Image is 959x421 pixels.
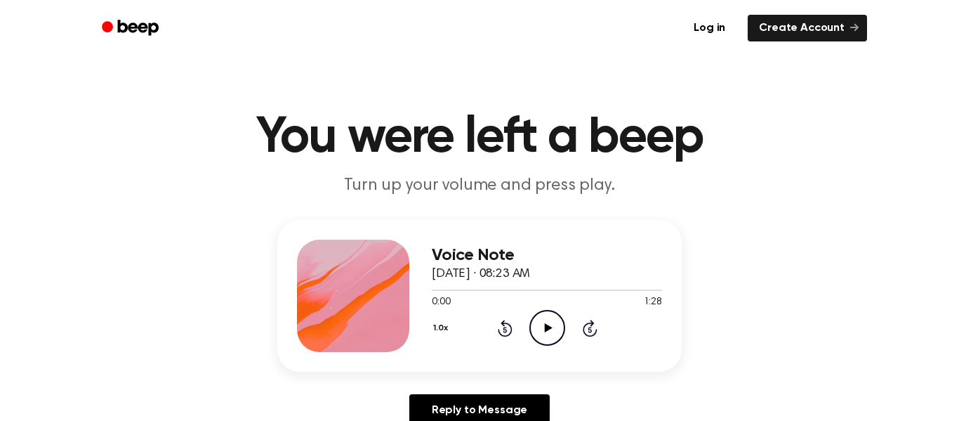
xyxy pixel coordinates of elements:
a: Beep [92,15,171,42]
a: Log in [680,12,739,44]
span: 1:28 [644,295,662,310]
a: Create Account [748,15,867,41]
h3: Voice Note [432,246,662,265]
h1: You were left a beep [120,112,839,163]
p: Turn up your volume and press play. [210,174,749,197]
button: 1.0x [432,316,453,340]
span: 0:00 [432,295,450,310]
span: [DATE] · 08:23 AM [432,268,530,280]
